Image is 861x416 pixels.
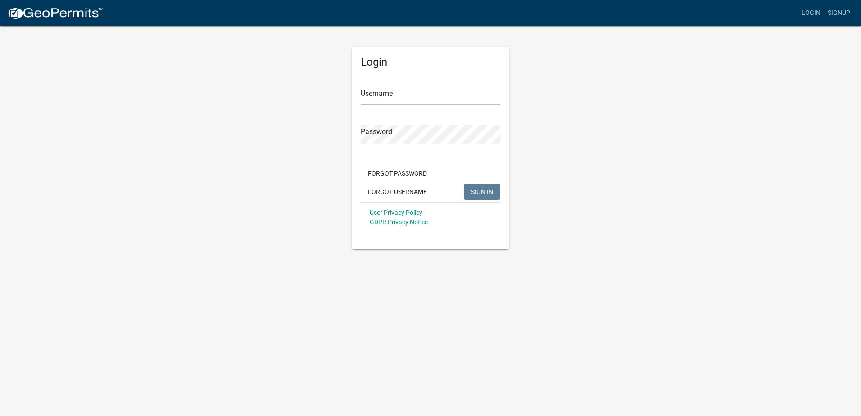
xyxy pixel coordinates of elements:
h5: Login [361,56,500,69]
button: SIGN IN [464,184,500,200]
span: SIGN IN [471,188,493,195]
a: User Privacy Policy [370,209,422,216]
button: Forgot Password [361,165,434,181]
a: GDPR Privacy Notice [370,218,428,226]
button: Forgot Username [361,184,434,200]
a: Signup [824,5,854,22]
a: Login [798,5,824,22]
